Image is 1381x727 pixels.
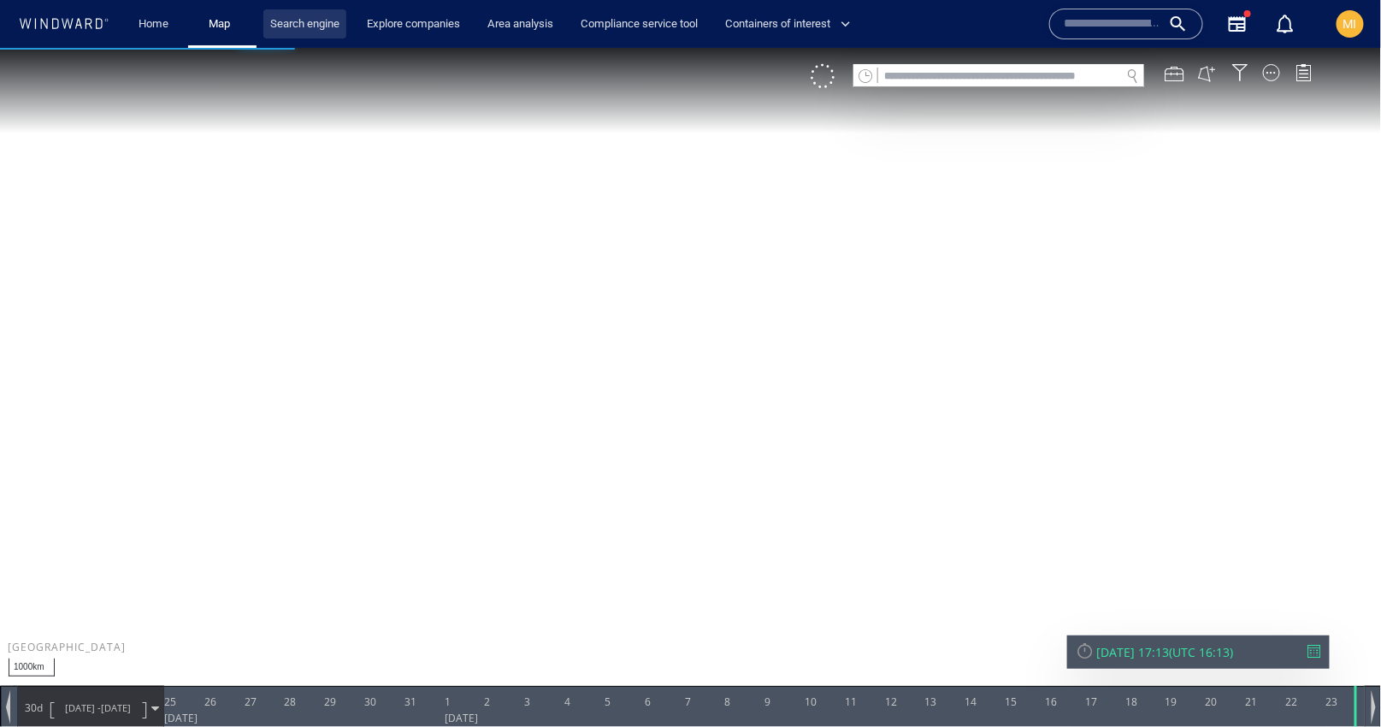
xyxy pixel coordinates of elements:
[725,638,731,665] div: 8
[360,9,467,39] a: Explore companies
[1125,638,1137,665] div: 18
[1076,596,1321,612] div: [DATE] 17:13(UTC 16:13)
[5,637,80,657] a: Mapbox logo
[164,663,198,682] div: [DATE]
[445,638,451,665] div: 1
[1165,16,1183,35] div: Map Tools
[204,638,216,665] div: 26
[1096,596,1169,612] div: [DATE] 17:13
[324,638,336,665] div: 29
[263,9,346,39] a: Search engine
[1206,638,1218,665] div: 20
[133,9,176,39] a: Home
[65,653,101,666] span: [DATE] -
[965,638,977,665] div: 14
[1308,650,1368,714] iframe: Chat
[805,638,817,665] div: 10
[485,638,491,665] div: 2
[1045,638,1057,665] div: 16
[645,638,651,665] div: 6
[1285,638,1297,665] div: 22
[8,592,126,606] div: [GEOGRAPHIC_DATA]
[1231,16,1248,33] div: Filter
[1166,638,1177,665] div: 19
[1230,596,1233,612] span: )
[574,9,705,39] a: Compliance service tool
[1172,596,1230,612] span: UTC 16:13
[725,15,851,34] span: Containers of interest
[101,653,131,666] span: [DATE]
[1275,14,1295,34] div: Notification center
[685,638,691,665] div: 7
[1325,638,1337,665] div: 23
[18,639,163,682] div: 30d[DATE] -[DATE]
[1076,594,1094,612] div: Reset Time
[1246,638,1258,665] div: 21
[845,638,857,665] div: 11
[1263,16,1280,33] div: Map Display
[404,638,416,665] div: 31
[564,638,570,665] div: 4
[285,638,297,665] div: 28
[127,9,181,39] button: Home
[164,638,176,665] div: 25
[1354,638,1374,679] div: Time: Tue Sep 23 2025 17:13:36 GMT+0100 (British Summer Time)
[1197,16,1216,35] button: Create an AOI.
[718,9,865,39] button: Containers of interest
[9,611,55,629] div: 1000km
[765,638,771,665] div: 9
[195,9,250,39] button: Map
[481,9,560,39] a: Area analysis
[925,638,937,665] div: 13
[605,638,611,665] div: 5
[245,638,257,665] div: 27
[202,9,243,39] a: Map
[1295,16,1313,33] div: Legend
[1169,596,1172,612] span: (
[885,638,897,665] div: 12
[1343,17,1357,31] span: MI
[364,638,376,665] div: 30
[445,663,478,682] div: [DATE]
[1006,638,1018,665] div: 15
[1085,638,1097,665] div: 17
[22,653,46,667] span: Path Length
[525,638,531,665] div: 3
[1333,7,1367,41] button: MI
[811,16,835,40] div: Click to show unselected vessels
